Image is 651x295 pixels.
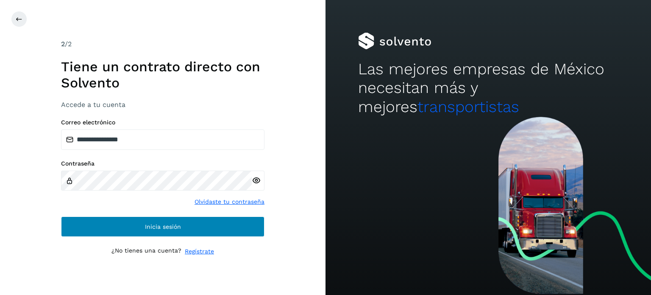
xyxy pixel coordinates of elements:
a: Regístrate [185,247,214,256]
p: ¿No tienes una cuenta? [111,247,181,256]
a: Olvidaste tu contraseña [195,197,264,206]
span: Inicia sesión [145,224,181,230]
span: 2 [61,40,65,48]
h3: Accede a tu cuenta [61,101,264,109]
label: Contraseña [61,160,264,167]
label: Correo electrónico [61,119,264,126]
div: /2 [61,39,264,49]
h1: Tiene un contrato directo con Solvento [61,59,264,91]
span: transportistas [417,98,519,116]
button: Inicia sesión [61,216,264,237]
h2: Las mejores empresas de México necesitan más y mejores [358,60,618,116]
